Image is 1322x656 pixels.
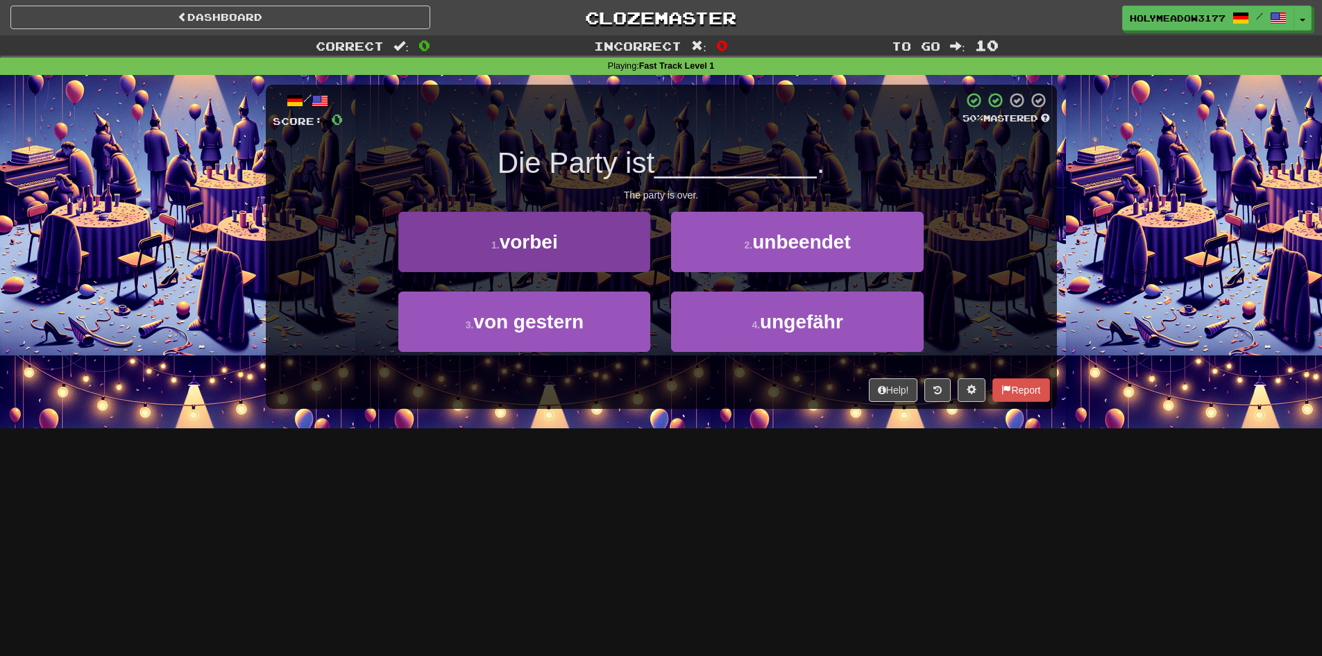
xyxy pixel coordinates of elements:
small: 3 . [466,319,474,330]
span: 0 [331,110,343,128]
a: Clozemaster [451,6,871,30]
a: Dashboard [10,6,430,29]
span: HolyMeadow3177 [1130,12,1226,24]
span: 50 % [963,112,983,124]
span: ungefähr [760,311,843,333]
button: Help! [869,378,918,402]
button: Round history (alt+y) [924,378,951,402]
span: 10 [975,37,999,53]
div: The party is over. [273,188,1050,202]
strong: Fast Track Level 1 [639,61,715,71]
span: __________ [654,146,817,179]
span: . [817,146,825,179]
button: 1.vorbei [398,212,650,272]
span: vorbei [500,231,558,253]
div: / [273,92,343,109]
span: von gestern [473,311,584,333]
button: Report [992,378,1049,402]
span: / [1256,11,1263,21]
span: Incorrect [594,39,681,53]
small: 4 . [752,319,760,330]
button: 2.unbeendet [671,212,923,272]
span: Correct [316,39,384,53]
span: 0 [716,37,728,53]
span: To go [892,39,940,53]
span: Score: [273,115,323,127]
button: 4.ungefähr [671,292,923,352]
small: 1 . [491,239,500,251]
span: : [950,40,965,52]
div: Mastered [963,112,1050,125]
span: : [691,40,706,52]
span: : [393,40,409,52]
a: HolyMeadow3177 / [1122,6,1294,31]
button: 3.von gestern [398,292,650,352]
span: Die Party ist [498,146,654,179]
span: unbeendet [752,231,851,253]
span: 0 [418,37,430,53]
small: 2 . [745,239,753,251]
